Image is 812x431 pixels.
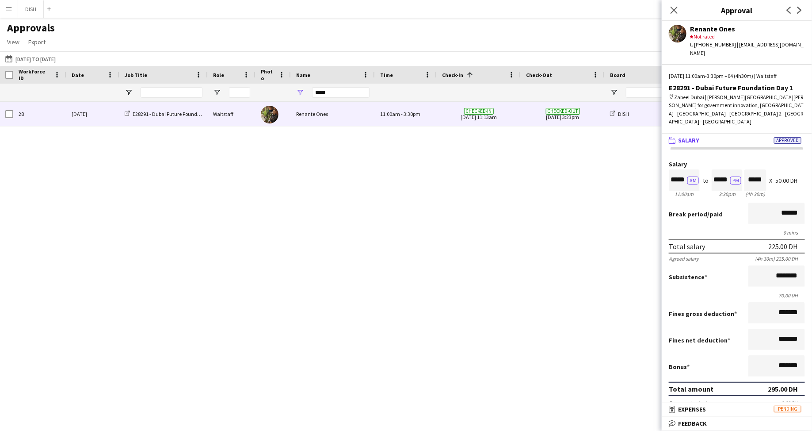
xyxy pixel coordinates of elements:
span: Name [296,72,310,78]
div: (4h 30m) 225.00 DH [755,255,805,262]
button: AM [687,177,699,185]
span: Break period [669,210,707,218]
div: 0.00 DH [781,400,805,406]
mat-expansion-panel-header: SalaryApproved [662,134,812,147]
button: PM [730,177,741,185]
input: Job Title Filter Input [141,87,202,98]
div: Renante Ones [690,25,805,33]
label: Fines gross deduction [669,310,737,318]
mat-expansion-panel-header: ExpensesPending [662,403,812,416]
span: Workforce ID [19,68,50,81]
div: [DATE] 11:00am-3:30pm +04 (4h30m) | Waitstaff [669,72,805,80]
span: Photo [261,68,275,81]
div: to [703,177,709,184]
span: - [401,111,403,117]
span: View [7,38,19,46]
button: Open Filter Menu [296,89,304,96]
div: Expenses budget [669,400,707,406]
div: 70.00 DH [669,292,805,299]
label: Subsistence [669,273,707,281]
div: 295.00 DH [768,385,798,393]
button: DISH [18,0,44,18]
div: Waitstaff [208,102,255,126]
button: Open Filter Menu [125,89,133,96]
span: DISH [618,111,629,117]
label: /paid [669,210,723,218]
div: Total amount [669,385,713,393]
input: Board Filter Input [626,87,688,98]
button: [DATE] to [DATE] [4,54,57,64]
label: Bonus [669,363,690,371]
span: 11:00am [380,111,400,117]
a: DISH [610,111,629,117]
span: Export [28,38,46,46]
div: Not rated [690,33,805,41]
div: t. [PHONE_NUMBER] | [EMAIL_ADDRESS][DOMAIN_NAME] [690,41,805,57]
h3: Approval [662,4,812,16]
span: Checked-in [464,108,494,115]
input: Name Filter Input [312,87,370,98]
span: [DATE] 3:23pm [526,102,599,126]
div: Agreed salary [669,255,699,262]
div: Total salary [669,242,705,251]
div: 3:30pm [712,191,743,197]
span: 3:30pm [404,111,420,117]
div: 4h 30m [744,191,766,197]
div: 50.00 DH [776,177,805,184]
img: Renante Ones [261,106,278,123]
mat-expansion-panel-header: Feedback [662,417,812,430]
div: 28 [13,102,66,126]
span: Time [380,72,393,78]
span: Role [213,72,224,78]
span: Date [72,72,84,78]
span: Check-In [442,72,463,78]
button: Open Filter Menu [610,89,618,96]
div: Zabeel Dubai | [PERSON_NAME][GEOGRAPHIC_DATA][PERSON_NAME] for government innovation, [GEOGRAPHIC... [669,93,805,126]
span: Board [610,72,625,78]
span: Checked-out [546,108,580,115]
div: [DATE] [66,102,119,126]
span: Pending [774,406,801,412]
span: Expenses [678,405,706,413]
a: Export [25,36,49,48]
div: 0 mins [669,229,805,236]
div: 225.00 DH [768,242,798,251]
span: E28291 - Dubai Future Foundation Day 1 [133,111,223,117]
button: Open Filter Menu [213,89,221,96]
span: Check-Out [526,72,552,78]
div: Renante Ones [291,102,375,126]
input: Role Filter Input [229,87,250,98]
label: Fines net deduction [669,336,730,344]
a: E28291 - Dubai Future Foundation Day 1 [125,111,223,117]
div: E28291 - Dubai Future Foundation Day 1 [669,84,805,92]
span: Approved [774,137,801,144]
div: 11:00am [669,191,700,197]
span: Salary [678,136,699,144]
span: Feedback [678,419,707,427]
span: [DATE] 11:13am [442,102,515,126]
a: View [4,36,23,48]
span: Job Title [125,72,147,78]
label: Salary [669,161,805,168]
div: X [770,177,773,184]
